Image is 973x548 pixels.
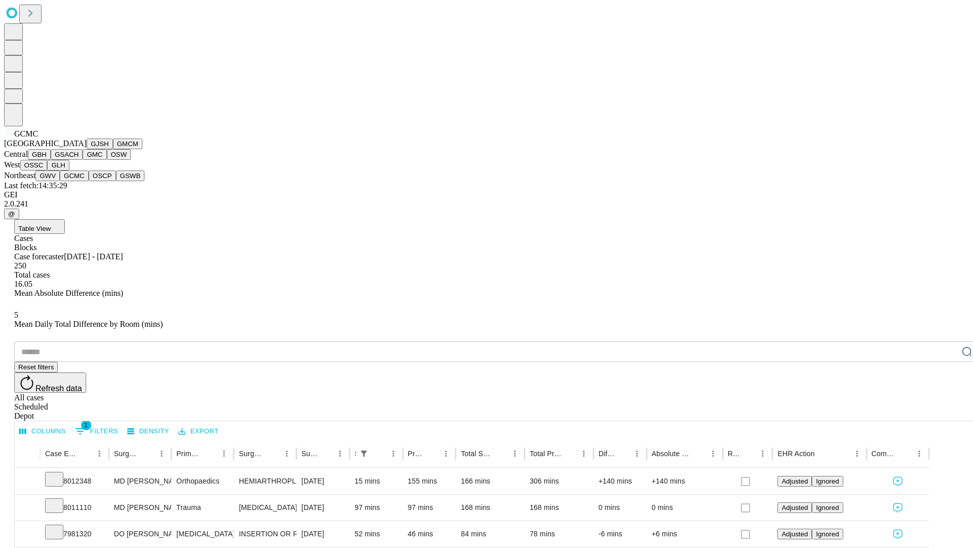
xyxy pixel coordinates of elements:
div: MD [PERSON_NAME] [PERSON_NAME] Md [114,495,166,521]
div: 52 mins [355,521,398,547]
span: Adjusted [781,530,808,538]
span: 5 [14,311,18,319]
button: Sort [203,447,217,461]
span: @ [8,210,15,218]
button: GCMC [60,170,89,181]
button: GBH [28,149,51,160]
div: 8011110 [45,495,104,521]
div: 0 mins [598,495,642,521]
span: [GEOGRAPHIC_DATA] [4,139,87,148]
button: GSACH [51,149,83,160]
span: Adjusted [781,504,808,511]
span: Northeast [4,171,35,180]
button: Adjusted [777,476,812,487]
div: EHR Action [777,450,814,458]
button: OSCP [89,170,116,181]
button: Sort [692,447,706,461]
div: 306 mins [530,468,588,494]
button: Sort [78,447,92,461]
span: Total cases [14,270,50,279]
div: Scheduled In Room Duration [355,450,356,458]
button: Sort [741,447,756,461]
button: Menu [333,447,347,461]
div: Difference [598,450,615,458]
div: 2.0.241 [4,199,969,209]
button: OSSC [20,160,48,170]
div: 0 mins [652,495,718,521]
div: 168 mins [461,495,519,521]
div: 155 mins [408,468,451,494]
div: Primary Service [176,450,202,458]
button: Sort [140,447,155,461]
span: Mean Absolute Difference (mins) [14,289,123,297]
div: -6 mins [598,521,642,547]
button: GWV [35,170,60,181]
button: Sort [563,447,577,461]
button: Menu [280,447,294,461]
button: Adjusted [777,529,812,539]
div: Resolved in EHR [728,450,741,458]
span: 1 [81,420,91,430]
div: DO [PERSON_NAME] [PERSON_NAME] Do [114,521,166,547]
div: [MEDICAL_DATA] INCISIONAL/VENTRAL/UMBILICAL [MEDICAL_DATA] INITIAL 3-10 CM REDUCIBLE [239,495,291,521]
div: +140 mins [652,468,718,494]
button: Menu [756,447,770,461]
div: +140 mins [598,468,642,494]
button: Reset filters [14,362,58,372]
button: Sort [898,447,912,461]
div: Predicted In Room Duration [408,450,424,458]
div: 84 mins [461,521,519,547]
button: Table View [14,219,65,234]
span: 16.05 [14,280,32,288]
div: +6 mins [652,521,718,547]
button: Menu [508,447,522,461]
button: Ignored [812,476,843,487]
div: Surgery Name [239,450,264,458]
button: Menu [439,447,453,461]
button: Menu [92,447,106,461]
span: West [4,160,20,169]
button: Expand [20,526,35,543]
div: Absolute Difference [652,450,691,458]
button: Menu [155,447,169,461]
button: Menu [850,447,864,461]
button: Export [176,424,221,439]
span: Case forecaster [14,252,64,261]
button: Sort [372,447,386,461]
button: Density [125,424,172,439]
div: Total Scheduled Duration [461,450,493,458]
button: Refresh data [14,372,86,393]
span: Refresh data [35,384,82,393]
button: @ [4,209,19,219]
button: Sort [319,447,333,461]
div: MD [PERSON_NAME] [114,468,166,494]
span: Adjusted [781,477,808,485]
div: [DATE] [302,468,345,494]
div: 7981320 [45,521,104,547]
div: Orthopaedics [176,468,229,494]
button: Adjusted [777,502,812,513]
div: Comments [872,450,897,458]
button: Expand [20,499,35,517]
button: Ignored [812,502,843,513]
span: GCMC [14,129,38,138]
div: 46 mins [408,521,451,547]
div: 8012348 [45,468,104,494]
div: GEI [4,190,969,199]
button: Menu [577,447,591,461]
span: 250 [14,261,26,270]
button: Sort [425,447,439,461]
button: Select columns [17,424,68,439]
span: Reset filters [18,363,54,371]
div: Total Predicted Duration [530,450,562,458]
div: 78 mins [530,521,588,547]
button: Menu [630,447,644,461]
span: Mean Daily Total Difference by Room (mins) [14,320,163,328]
button: Show filters [357,447,371,461]
button: Menu [386,447,400,461]
span: Ignored [816,530,839,538]
div: INSERTION OR REPLACEMENT SPINAL NEUROSTIMULATOR GENERATOR [239,521,291,547]
span: Ignored [816,504,839,511]
button: Sort [266,447,280,461]
button: Expand [20,473,35,491]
